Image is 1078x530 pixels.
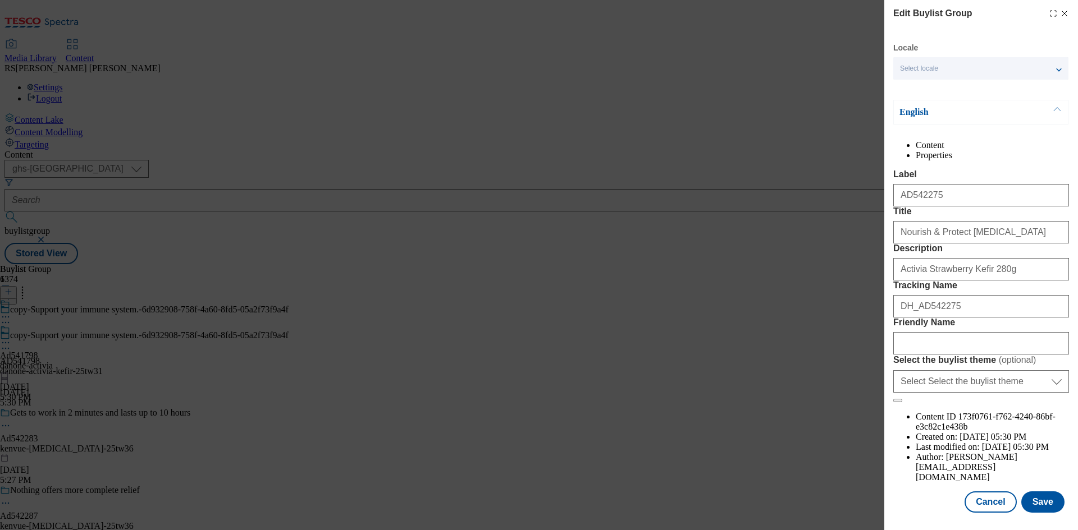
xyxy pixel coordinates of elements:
[960,432,1026,441] span: [DATE] 05:30 PM
[893,354,1069,366] label: Select the buylist theme
[916,150,1069,160] li: Properties
[900,64,938,73] span: Select locale
[893,206,1069,216] label: Title
[916,412,1056,431] span: 173f0761-f762-4240-86bf-e3c82c1e438b
[893,280,1069,291] label: Tracking Name
[916,412,1069,432] li: Content ID
[899,107,1017,118] p: English
[916,442,1069,452] li: Last modified on:
[916,452,1069,482] li: Author:
[965,491,1016,513] button: Cancel
[982,442,1049,451] span: [DATE] 05:30 PM
[1021,491,1065,513] button: Save
[893,45,918,51] label: Locale
[893,7,972,20] h4: Edit Buylist Group
[999,355,1036,365] span: ( optional )
[893,317,1069,328] label: Friendly Name
[916,432,1069,442] li: Created on:
[893,221,1069,243] input: Enter Title
[916,140,1069,150] li: Content
[893,169,1069,179] label: Label
[893,57,1068,80] button: Select locale
[893,258,1069,280] input: Enter Description
[893,184,1069,206] input: Enter Label
[893,332,1069,354] input: Enter Friendly Name
[916,452,1017,482] span: [PERSON_NAME][EMAIL_ADDRESS][DOMAIN_NAME]
[893,295,1069,317] input: Enter Tracking Name
[893,243,1069,254] label: Description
